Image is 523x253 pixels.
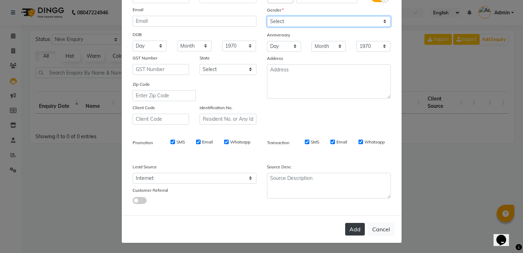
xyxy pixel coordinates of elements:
label: GST Number [133,55,157,61]
label: Whatsapp [230,139,250,145]
button: Cancel [368,223,395,236]
label: Source Desc [267,164,291,170]
iframe: chat widget [494,225,516,246]
input: GST Number [133,64,189,75]
label: Email [202,139,213,145]
label: Anniversary [267,32,290,38]
label: Whatsapp [364,139,385,145]
label: Lead Source [133,164,157,170]
input: Resident No. or Any Id [200,114,256,125]
label: Transaction [267,140,289,146]
label: State [200,55,210,61]
input: Email [133,16,256,27]
label: SMS [311,139,319,145]
label: Email [336,139,347,145]
input: Client Code [133,114,189,125]
button: Add [345,223,365,236]
label: Email [133,7,143,13]
label: DOB [133,31,142,38]
label: Address [267,55,283,62]
label: Promotion [133,140,153,146]
label: Gender [267,7,284,13]
label: Customer Referral [133,187,168,194]
input: Enter Zip Code [133,90,196,101]
label: SMS [176,139,185,145]
label: Client Code [133,105,155,111]
label: Identification No. [200,105,233,111]
label: Zip Code [133,81,150,87]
